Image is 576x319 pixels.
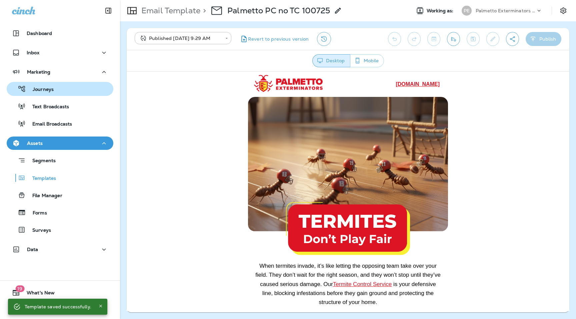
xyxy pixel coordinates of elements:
[27,247,38,252] p: Data
[99,4,118,17] button: Collapse Sidebar
[27,50,39,55] p: Inbox
[476,8,536,13] p: Palmetto Exterminators LLC
[139,35,221,42] div: Published [DATE] 9:29 AM
[26,175,56,182] p: Templates
[7,65,113,79] button: Marketing
[26,227,51,234] p: Surveys
[7,99,113,113] button: Text Broadcasts
[7,27,113,40] button: Dashboard
[26,210,47,216] p: Forms
[312,54,350,67] button: Desktop
[462,6,472,16] div: PE
[7,302,113,315] button: Support
[427,8,455,14] span: Working as:
[26,193,62,199] p: File Manager
[26,104,69,110] p: Text Broadcasts
[139,6,200,16] p: Email Template
[27,31,52,36] p: Dashboard
[20,290,55,298] span: What's New
[200,6,206,16] p: >
[237,32,312,46] button: Revert to previous version
[25,301,91,313] div: Template saved successfully.
[127,3,196,20] img: PALMETTO_LOGO_HORIZONTAL_FULL-COLOR_TRANSPARENT-2.png
[227,6,330,16] p: Palmetto PC no TC 100725
[7,46,113,59] button: Inbox
[7,171,113,185] button: Templates
[7,137,113,150] button: Assets
[269,10,313,15] a: [DOMAIN_NAME]
[26,121,72,128] p: Email Broadcasts
[26,87,54,93] p: Journeys
[129,191,314,215] span: When termites invade, it’s like letting the opposing team take over your field. They don’t wait f...
[7,205,113,219] button: Forms
[136,209,309,234] span: is your defensive line, blocking infestations before they gain ground and protecting the structur...
[7,223,113,237] button: Surveys
[15,285,24,292] span: 19
[317,32,331,46] button: View Changelog
[7,188,113,202] button: File Manager
[206,209,265,216] a: Termite Control Service
[27,69,50,75] p: Marketing
[7,82,113,96] button: Journeys
[506,32,519,46] button: Create a Shareable Preview Link
[350,54,384,67] button: Mobile
[447,32,460,46] button: Send test email
[26,158,56,164] p: Segments
[7,117,113,131] button: Email Broadcasts
[248,36,309,42] span: Revert to previous version
[7,153,113,167] button: Segments
[7,286,113,299] button: 19What's New
[27,141,43,146] p: Assets
[97,302,105,310] button: Close
[121,25,321,185] img: Termites-Play-Fair-Palmetto-Cropped.png
[7,243,113,256] button: Data
[557,5,569,17] button: Settings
